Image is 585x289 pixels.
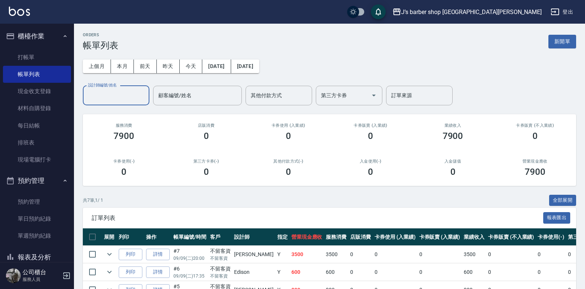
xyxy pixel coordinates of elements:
button: 登出 [548,5,576,19]
a: 每日結帳 [3,117,71,134]
h2: 業績收入 [420,123,485,128]
h3: 0 [532,131,538,141]
h2: 店販消費 [174,123,238,128]
h3: 7900 [114,131,134,141]
button: 列印 [119,249,142,260]
h2: 入金儲值 [420,159,485,164]
th: 營業現金應收 [290,228,324,246]
th: 卡券販賣 (入業績) [417,228,462,246]
button: 今天 [180,59,203,73]
td: 600 [324,263,348,281]
a: 排班表 [3,134,71,151]
h3: 0 [286,167,291,177]
h3: 0 [368,167,373,177]
button: expand row [104,266,115,278]
a: 帳單列表 [3,66,71,83]
h3: 0 [121,167,126,177]
th: 服務消費 [324,228,348,246]
button: [DATE] [202,59,231,73]
h2: 第三方卡券(-) [174,159,238,164]
div: 不留客資 [210,247,231,255]
th: 指定 [275,228,290,246]
td: Y [275,263,290,281]
th: 客戶 [208,228,233,246]
td: 0 [536,263,566,281]
td: 3500 [462,246,486,263]
button: 上個月 [83,59,111,73]
p: 09/09 (二) 20:00 [173,255,206,262]
button: [DATE] [231,59,259,73]
td: 600 [462,263,486,281]
h2: 卡券販賣 (入業績) [338,123,403,128]
button: 預約管理 [3,171,71,190]
h3: 0 [204,167,209,177]
td: 600 [290,263,324,281]
button: 全部展開 [549,195,576,206]
h5: 公司櫃台 [23,269,60,276]
button: 報表匯出 [543,212,571,224]
th: 卡券使用(-) [536,228,566,246]
button: expand row [104,249,115,260]
h2: 卡券使用(-) [92,159,156,164]
a: 單日預約紀錄 [3,210,71,227]
h3: 7900 [443,131,463,141]
a: 報表匯出 [543,214,571,221]
a: 新開單 [548,38,576,45]
a: 單週預約紀錄 [3,227,71,244]
a: 詳情 [146,249,170,260]
h2: 卡券販賣 (不入業績) [503,123,567,128]
th: 業績收入 [462,228,486,246]
h3: 帳單列表 [83,40,118,51]
a: 詳情 [146,266,170,278]
img: Logo [9,7,30,16]
th: 操作 [144,228,172,246]
td: 0 [417,246,462,263]
h3: 0 [450,167,456,177]
th: 設計師 [232,228,275,246]
p: 共 7 筆, 1 / 1 [83,197,103,204]
td: #7 [172,246,208,263]
button: 報表及分析 [3,248,71,267]
td: 0 [486,246,536,263]
th: 帳單編號/時間 [172,228,208,246]
td: 0 [348,246,373,263]
a: 打帳單 [3,49,71,66]
h3: 0 [286,131,291,141]
td: 3500 [290,246,324,263]
td: Y [275,246,290,263]
button: 列印 [119,266,142,278]
td: 0 [348,263,373,281]
button: 本月 [111,59,134,73]
td: Edison [232,263,275,281]
td: 3500 [324,246,348,263]
td: 0 [536,246,566,263]
div: J’s barber shop [GEOGRAPHIC_DATA][PERSON_NAME] [401,7,542,17]
h3: 0 [204,131,209,141]
h2: 營業現金應收 [503,159,567,164]
button: save [371,4,386,19]
p: 服務人員 [23,276,60,283]
p: 不留客資 [210,255,231,262]
a: 預約管理 [3,193,71,210]
td: #6 [172,263,208,281]
h2: 卡券使用 (入業績) [256,123,321,128]
button: 櫃檯作業 [3,27,71,46]
a: 材料自購登錄 [3,100,71,117]
button: 前天 [134,59,157,73]
h2: 入金使用(-) [338,159,403,164]
img: Person [6,268,21,283]
span: 訂單列表 [92,214,543,222]
td: 0 [486,263,536,281]
h2: ORDERS [83,33,118,37]
th: 展開 [102,228,117,246]
th: 店販消費 [348,228,373,246]
td: 0 [373,263,417,281]
a: 現場電腦打卡 [3,151,71,168]
h3: 服務消費 [92,123,156,128]
label: 設計師編號/姓名 [88,82,117,88]
div: 不留客資 [210,265,231,273]
h3: 0 [368,131,373,141]
td: 0 [373,246,417,263]
td: 0 [417,263,462,281]
h3: 7900 [525,167,545,177]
